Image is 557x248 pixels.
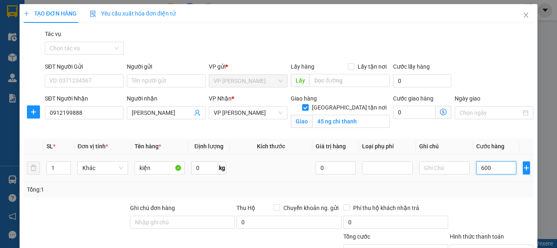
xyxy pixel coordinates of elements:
input: Giao tận nơi [312,115,390,128]
button: Close [515,4,537,27]
span: Giao [291,115,312,128]
span: [GEOGRAPHIC_DATA] tận nơi [309,103,390,112]
div: SĐT Người Nhận [45,94,124,103]
label: Tác vụ [45,31,61,37]
span: Lấy tận nơi [354,62,390,71]
span: plus [27,109,40,115]
span: Cước hàng [476,143,504,150]
label: Hình thức thanh toán [450,233,504,240]
input: Cước giao hàng [393,106,435,119]
span: Giao hàng [291,95,317,102]
button: delete [27,161,40,174]
label: Ngày giao [455,95,480,102]
span: Phí thu hộ khách nhận trả [350,203,422,212]
span: kg [218,161,226,174]
input: Ghi chú đơn hàng [130,216,235,229]
span: close [523,12,529,18]
span: plus [523,165,530,171]
input: Dọc đường [309,74,390,87]
span: Lấy [291,74,309,87]
img: icon [90,11,96,17]
button: plus [523,161,530,174]
span: Đơn vị tính [77,143,108,150]
span: Chuyển khoản ng. gửi [280,203,342,212]
label: Cước lấy hàng [393,63,430,70]
span: dollar-circle [440,109,446,115]
input: Ghi Chú [419,161,470,174]
span: plus [24,11,29,16]
span: Khác [82,162,123,174]
span: VP Nhận [209,95,232,102]
span: VP Ngọc Hồi [214,75,283,87]
span: Thu Hộ [237,205,255,211]
div: Tổng: 1 [27,185,216,194]
div: Người nhận [127,94,206,103]
div: Người gửi [127,62,206,71]
th: Loại phụ phí [359,139,416,154]
span: Kích thước [257,143,285,150]
button: plus [27,105,40,118]
span: SL [46,143,53,150]
label: Ghi chú đơn hàng [130,205,175,211]
div: VP gửi [209,62,287,71]
div: SĐT Người Gửi [45,62,124,71]
span: Lấy hàng [291,63,314,70]
input: 0 [316,161,356,174]
input: Cước lấy hàng [393,74,451,87]
span: Giá trị hàng [316,143,346,150]
span: Yêu cầu xuất hóa đơn điện tử [90,10,176,17]
span: Tổng cước [343,233,370,240]
span: TẠO ĐƠN HÀNG [24,10,77,17]
label: Cước giao hàng [393,95,433,102]
input: VD: Bàn, Ghế [135,161,185,174]
th: Ghi chú [416,139,473,154]
span: VP Hà Tĩnh [214,107,283,119]
span: user-add [194,109,201,116]
input: Ngày giao [460,108,521,117]
span: Tên hàng [135,143,161,150]
span: Định lượng [195,143,223,150]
